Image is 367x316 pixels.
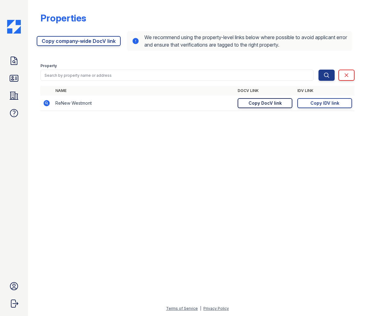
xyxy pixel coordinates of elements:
label: Property [40,63,57,68]
input: Search by property name or address [40,70,314,81]
a: Privacy Policy [203,306,229,311]
div: Copy DocV link [249,100,282,106]
div: We recommend using the property-level links below where possible to avoid applicant error and ens... [127,31,352,51]
img: CE_Icon_Blue-c292c112584629df590d857e76928e9f676e5b41ef8f769ba2f05ee15b207248.png [7,20,21,34]
a: Copy IDV link [297,98,352,108]
a: Terms of Service [166,306,198,311]
div: Copy IDV link [310,100,339,106]
td: ReNew Westmont [53,96,235,111]
a: Copy company-wide DocV link [37,36,121,46]
a: Copy DocV link [238,98,292,108]
th: IDV Link [295,86,355,96]
div: Properties [40,12,86,24]
th: DocV Link [235,86,295,96]
div: | [200,306,201,311]
th: Name [53,86,235,96]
